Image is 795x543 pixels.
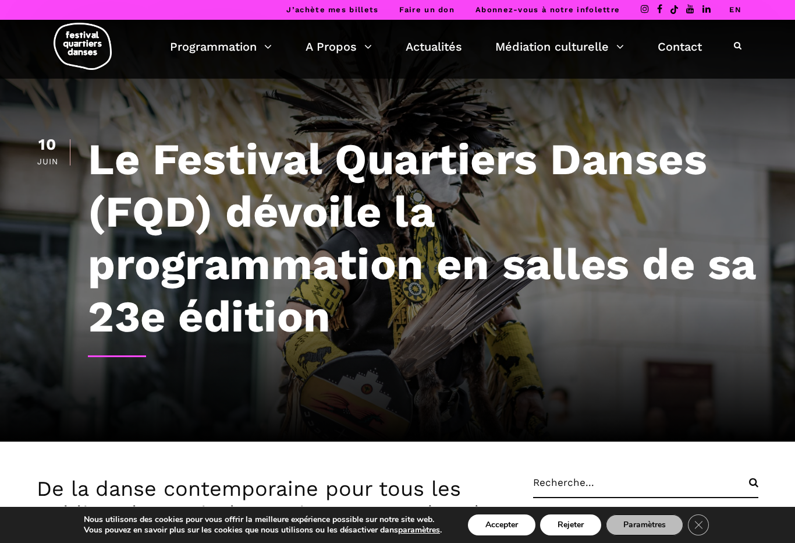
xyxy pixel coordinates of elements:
div: Juin [37,157,58,165]
button: paramètres [398,525,440,535]
button: Rejeter [540,514,601,535]
a: Faire un don [399,5,455,14]
a: Programmation [170,37,272,57]
a: Actualités [406,37,462,57]
p: Nous utilisons des cookies pour vous offrir la meilleure expérience possible sur notre site web. [84,514,442,525]
p: Vous pouvez en savoir plus sur les cookies que nous utilisons ou les désactiver dans . [84,525,442,535]
div: 10 [37,137,58,153]
a: Abonnez-vous à notre infolettre [475,5,620,14]
button: Close GDPR Cookie Banner [688,514,709,535]
a: EN [729,5,741,14]
h1: Le Festival Quartiers Danses (FQD) dévoile la programmation en salles de sa 23e édition [88,133,758,343]
a: Médiation culturelle [495,37,624,57]
input: Recherche... [533,477,758,498]
a: Contact [658,37,702,57]
a: J’achète mes billets [286,5,378,14]
button: Paramètres [606,514,683,535]
a: A Propos [306,37,372,57]
img: logo-fqd-med [54,23,112,70]
button: Accepter [468,514,535,535]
